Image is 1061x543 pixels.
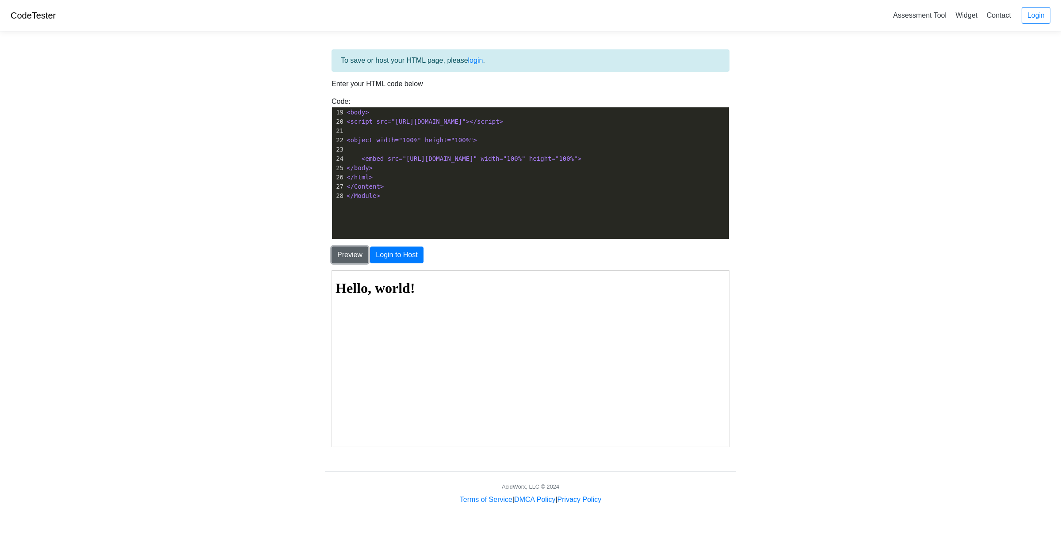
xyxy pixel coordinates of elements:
[4,9,393,26] h1: Hello, world!
[362,155,581,162] span: <embed src="[URL][DOMAIN_NAME]" width="100%" height="100%">
[332,154,345,163] div: 24
[347,137,477,144] span: <object width="100%" height="100%">
[952,8,981,23] a: Widget
[332,163,345,173] div: 25
[468,57,483,64] a: login
[514,496,555,503] a: DMCA Policy
[332,191,345,201] div: 28
[1022,7,1050,24] a: Login
[983,8,1015,23] a: Contact
[332,173,345,182] div: 26
[332,136,345,145] div: 22
[325,96,736,239] div: Code:
[332,117,345,126] div: 20
[347,109,369,116] span: <body>
[347,118,503,125] span: <script src="[URL][DOMAIN_NAME]"></script>
[332,108,345,117] div: 19
[332,182,345,191] div: 27
[347,192,380,199] span: </Module>
[370,247,423,263] button: Login to Host
[347,174,373,181] span: </html>
[889,8,950,23] a: Assessment Tool
[332,145,345,154] div: 23
[332,247,368,263] button: Preview
[332,126,345,136] div: 21
[11,11,56,20] a: CodeTester
[332,79,729,89] p: Enter your HTML code below
[332,49,729,72] div: To save or host your HTML page, please .
[502,482,559,491] div: AcidWorx, LLC © 2024
[557,496,602,503] a: Privacy Policy
[460,494,601,505] div: | |
[347,164,373,171] span: </body>
[460,496,512,503] a: Terms of Service
[347,183,384,190] span: </Content>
